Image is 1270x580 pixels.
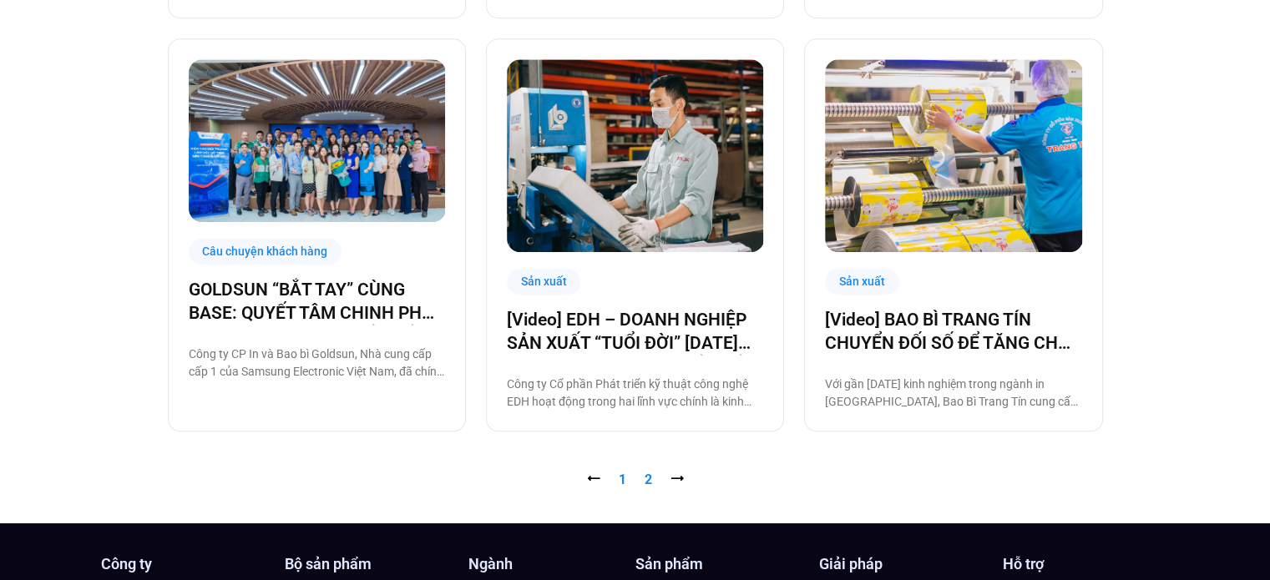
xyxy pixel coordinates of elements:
[507,59,763,252] a: Doanh-nghiep-san-xua-edh-chuyen-doi-so-cung-base
[468,557,635,572] h4: Ngành
[825,269,899,295] div: Sản xuất
[670,472,684,487] a: ⭢
[507,59,764,252] img: Doanh-nghiep-san-xua-edh-chuyen-doi-so-cung-base
[1003,557,1170,572] h4: Hỗ trợ
[285,557,452,572] h4: Bộ sản phẩm
[645,472,652,487] a: 2
[825,376,1081,411] p: Với gần [DATE] kinh nghiệm trong ngành in [GEOGRAPHIC_DATA], Bao Bì Trang Tín cung cấp tất cả các...
[101,557,268,572] h4: Công ty
[507,269,581,295] div: Sản xuất
[507,376,763,411] p: Công ty Cổ phần Phát triển kỹ thuật công nghệ EDH hoạt động trong hai lĩnh vực chính là kinh doan...
[825,308,1081,355] a: [Video] BAO BÌ TRANG TÍN CHUYỂN ĐỐI SỐ ĐỂ TĂNG CHẤT LƯỢNG, GIẢM CHI PHÍ
[168,470,1103,490] nav: Pagination
[189,59,446,222] img: Số hóa các quy trình làm việc cùng Base.vn là một bước trung gian cực kỳ quan trọng để Goldsun xâ...
[189,345,445,381] p: Công ty CP In và Bao bì Goldsun, Nhà cung cấp cấp 1 của Samsung Electronic Việt Nam, đã chính thứ...
[507,308,763,355] a: [Video] EDH – DOANH NGHIỆP SẢN XUẤT “TUỔI ĐỜI” [DATE] VÀ CÂU CHUYỆN CHUYỂN ĐỔI SỐ CÙNG [DOMAIN_NAME]
[635,557,802,572] h4: Sản phẩm
[819,557,986,572] h4: Giải pháp
[189,239,342,265] div: Câu chuyện khách hàng
[189,59,445,222] a: Số hóa các quy trình làm việc cùng Base.vn là một bước trung gian cực kỳ quan trọng để Goldsun xâ...
[587,472,600,487] span: ⭠
[619,472,626,487] span: 1
[189,278,445,325] a: GOLDSUN “BẮT TAY” CÙNG BASE: QUYẾT TÂM CHINH PHỤC CHẶNG ĐƯỜNG CHUYỂN ĐỔI SỐ TOÀN DIỆN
